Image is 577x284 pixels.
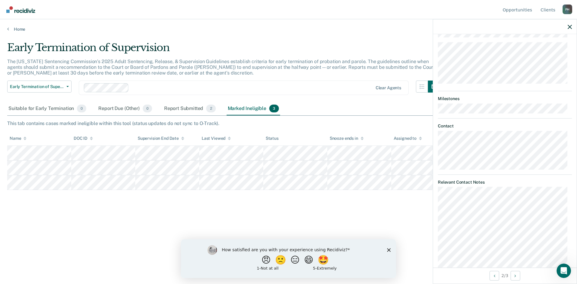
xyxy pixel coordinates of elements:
[181,239,396,278] iframe: Survey by Kim from Recidiviz
[7,41,440,59] div: Early Termination of Supervision
[376,85,401,90] div: Clear agents
[511,271,520,280] button: Next Opportunity
[7,121,570,126] div: This tab contains cases marked ineligible within this tool (status updates do not sync to O-Track).
[330,136,364,141] div: Snooze ends in
[563,5,572,14] button: Profile dropdown button
[7,102,87,115] div: Suitable for Early Termination
[10,84,64,89] span: Early Termination of Supervision
[490,271,499,280] button: Previous Opportunity
[7,26,570,32] a: Home
[10,136,26,141] div: Name
[394,136,422,141] div: Assigned to
[163,102,217,115] div: Report Submitted
[202,136,231,141] div: Last Viewed
[433,267,577,283] div: 2 / 3
[438,124,572,129] dt: Contact
[138,136,184,141] div: Supervision End Date
[7,59,435,76] p: The [US_STATE] Sentencing Commission’s 2025 Adult Sentencing, Release, & Supervision Guidelines e...
[269,105,279,112] span: 3
[6,6,35,13] img: Recidiviz
[266,136,279,141] div: Status
[563,5,572,14] div: P H
[143,105,152,112] span: 0
[77,105,86,112] span: 0
[97,102,153,115] div: Report Due (Other)
[206,105,215,112] span: 2
[74,136,93,141] div: DOC ID
[227,102,280,115] div: Marked Ineligible
[438,179,572,185] dt: Relevant Contact Notes
[557,264,571,278] iframe: Intercom live chat
[438,96,572,101] dt: Milestones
